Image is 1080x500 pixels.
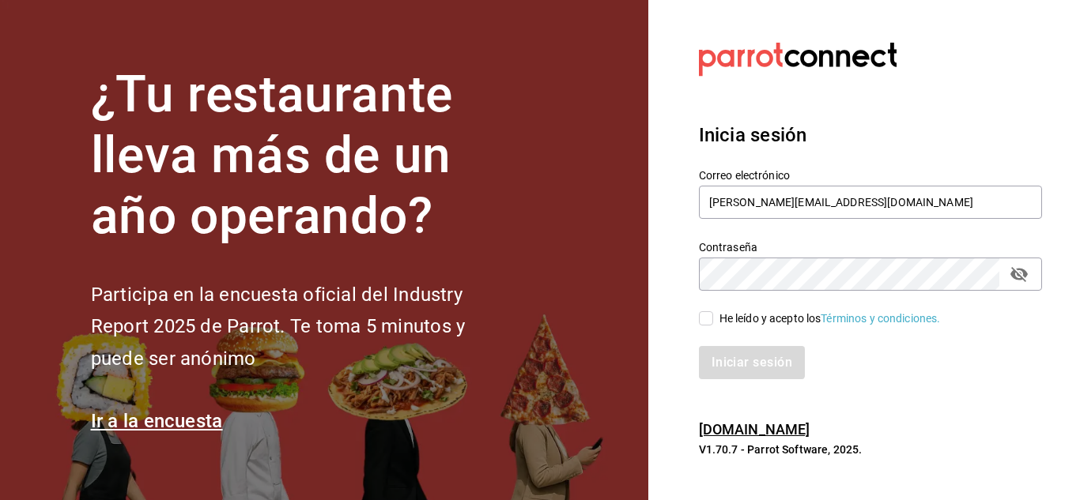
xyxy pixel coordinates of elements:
label: Correo electrónico [699,170,1042,181]
h2: Participa en la encuesta oficial del Industry Report 2025 de Parrot. Te toma 5 minutos y puede se... [91,279,518,375]
p: V1.70.7 - Parrot Software, 2025. [699,442,1042,457]
h1: ¿Tu restaurante lleva más de un año operando? [91,65,518,246]
a: Ir a la encuesta [91,410,223,432]
button: passwordField [1006,261,1033,288]
a: [DOMAIN_NAME] [699,421,810,438]
h3: Inicia sesión [699,121,1042,149]
div: He leído y acepto los [719,310,941,327]
a: Términos y condiciones. [821,312,940,325]
input: Ingresa tu correo electrónico [699,186,1042,219]
label: Contraseña [699,242,1042,253]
